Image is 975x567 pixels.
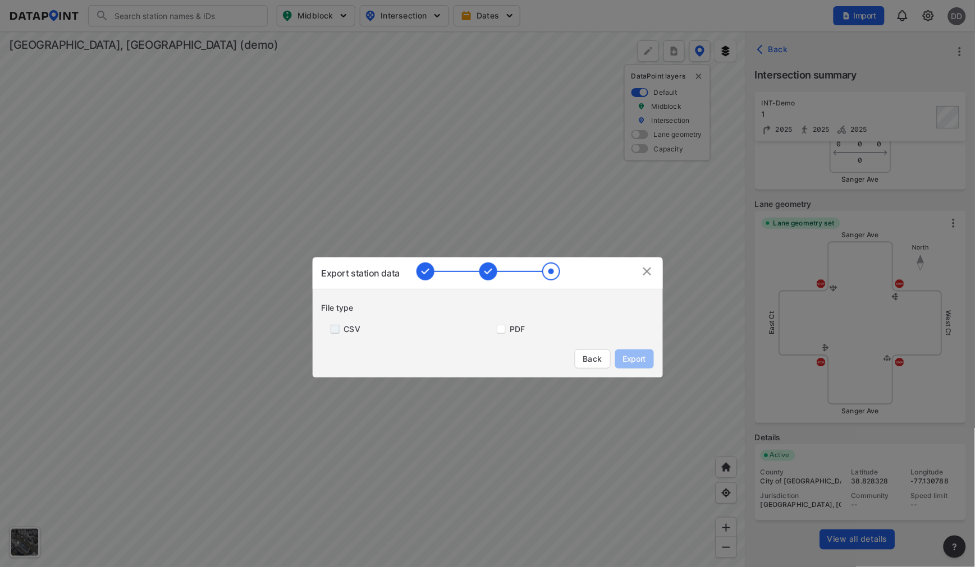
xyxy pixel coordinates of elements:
div: File type [322,302,663,314]
button: Back [575,349,611,368]
img: 1r8AAAAASUVORK5CYII= [416,262,560,280]
label: PDF [510,324,525,335]
span: Back [582,353,603,365]
img: IvGo9hDFjq0U70AQfCTEoVEAFwAAAAASUVORK5CYII= [640,265,654,278]
div: Export station data [322,266,400,280]
label: CSV [344,324,360,335]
